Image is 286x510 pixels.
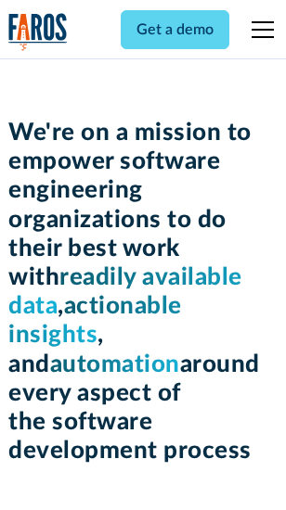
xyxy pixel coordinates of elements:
span: actionable insights [8,294,182,347]
a: Get a demo [121,10,229,49]
div: menu [240,7,278,52]
span: readily available data [8,265,242,318]
img: Logo of the analytics and reporting company Faros. [8,13,68,51]
h1: We're on a mission to empower software engineering organizations to do their best work with , , a... [8,119,278,465]
a: home [8,13,68,51]
span: automation [50,352,180,376]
